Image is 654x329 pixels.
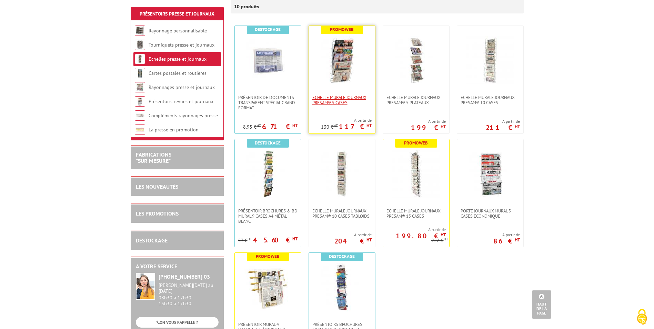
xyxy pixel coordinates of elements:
a: Echelles presse et journaux [149,56,207,62]
b: Destockage [255,140,281,146]
span: A partir de [383,227,446,232]
p: 211 € [486,126,520,130]
a: DESTOCKAGE [136,237,168,244]
b: Destockage [329,253,355,259]
img: Rayonnage personnalisable [135,26,145,36]
sup: HT [366,122,372,128]
a: Echelle murale journaux Presam® 10 cases [457,95,523,105]
span: A partir de [493,232,520,238]
p: 222 € [431,238,448,243]
img: Présentoirs revues et journaux [135,96,145,107]
a: Echelle murale journaux Presam® 5 cases [309,95,375,105]
a: Echelle murale journaux Presam® 10 cases tabloïds [309,208,375,219]
img: La presse en promotion [135,124,145,135]
p: 57 € [238,238,252,243]
img: widget-service.jpg [136,273,155,300]
b: Promoweb [330,27,354,32]
span: Echelle murale journaux Presam® 10 cases [461,95,520,105]
img: Cartes postales et routières [135,68,145,78]
span: A partir de [411,119,446,124]
a: LES PROMOTIONS [136,210,179,217]
span: PRÉSENTOIR DE DOCUMENTS TRANSPARENT SPÉCIAL GRAND FORMAT [238,95,298,110]
p: 8.95 € [243,124,261,130]
sup: HT [441,123,446,129]
img: Echelle murale journaux Presam® 5 plateaux [392,36,440,84]
p: 199.80 € [396,234,446,238]
img: PRÉSENTOIR DE DOCUMENTS TRANSPARENT SPÉCIAL GRAND FORMAT [244,36,292,84]
a: Présentoirs revues et journaux [149,98,213,104]
sup: HT [248,237,252,241]
sup: HT [292,122,298,128]
span: Présentoir Brochures & BD mural 9 cases A4 métal blanc [238,208,298,224]
img: Compléments rayonnages presse [135,110,145,121]
a: Rayonnages presse et journaux [149,84,215,90]
img: Cookies (fenêtre modale) [633,308,651,326]
a: La presse en promotion [149,127,199,133]
b: Promoweb [404,140,428,146]
span: A partir de [334,232,372,238]
span: Echelle murale journaux Presam® 5 cases [312,95,372,105]
a: Cartes postales et routières [149,70,207,76]
a: Porte Journaux Mural 5 cases Economique [457,208,523,219]
p: 6.71 € [262,124,298,129]
sup: HT [333,123,338,128]
b: Promoweb [256,253,280,259]
a: Compléments rayonnages presse [149,112,218,119]
p: 117 € [339,124,372,129]
sup: HT [441,232,446,238]
sup: HT [515,123,520,129]
a: Echelle murale journaux Presam® 15 cases [383,208,449,219]
a: Echelle murale journaux Presam® 5 plateaux [383,95,449,105]
strong: [PHONE_NUMBER] 03 [159,273,210,280]
span: Porte Journaux Mural 5 cases Economique [461,208,520,219]
img: Présentoir Brochures & BD mural 9 cases A4 métal blanc [244,150,292,198]
a: Tourniquets presse et journaux [149,42,214,48]
a: PRÉSENTOIR DE DOCUMENTS TRANSPARENT SPÉCIAL GRAND FORMAT [235,95,301,110]
p: 45.60 € [253,238,298,242]
a: Haut de la page [532,290,551,319]
a: Présentoir Brochures & BD mural 9 cases A4 métal blanc [235,208,301,224]
a: FABRICATIONS"Sur Mesure" [136,151,171,164]
span: Echelle murale journaux Presam® 5 plateaux [386,95,446,105]
img: Echelle murale journaux Presam® 10 cases [466,36,514,84]
img: Echelles presse et journaux [135,54,145,64]
div: [PERSON_NAME][DATE] au [DATE] [159,282,219,294]
sup: HT [292,236,298,242]
span: Echelle murale journaux Presam® 10 cases tabloïds [312,208,372,219]
img: Rayonnages presse et journaux [135,82,145,92]
p: 86 € [493,239,520,243]
a: ON VOUS RAPPELLE ? [136,317,219,328]
img: Tourniquets presse et journaux [135,40,145,50]
a: LES NOUVEAUTÉS [136,183,178,190]
span: A partir de [321,118,372,123]
img: Présentoirs brochures muraux juxtaposables [318,263,366,311]
div: 08h30 à 12h30 13h30 à 17h30 [159,282,219,306]
p: 204 € [334,239,372,243]
a: Rayonnage personnalisable [149,28,207,34]
b: Destockage [255,27,281,32]
button: Cookies (fenêtre modale) [630,306,654,329]
p: 199 € [411,126,446,130]
img: Echelle murale journaux Presam® 15 cases [392,150,440,198]
img: Porte Journaux Mural 5 cases Economique [466,150,514,198]
a: Présentoirs Presse et Journaux [140,11,214,17]
sup: HT [515,237,520,243]
img: Présentoir mural 4 baguettes à journaux [244,263,292,311]
span: A partir de [486,119,520,124]
p: 130 € [321,124,338,130]
img: Echelle murale journaux Presam® 10 cases tabloïds [318,150,366,198]
span: Echelle murale journaux Presam® 15 cases [386,208,446,219]
img: Echelle murale journaux Presam® 5 cases [318,36,366,84]
sup: HT [256,123,261,128]
h2: A votre service [136,263,219,270]
sup: HT [444,237,448,241]
sup: HT [366,237,372,243]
